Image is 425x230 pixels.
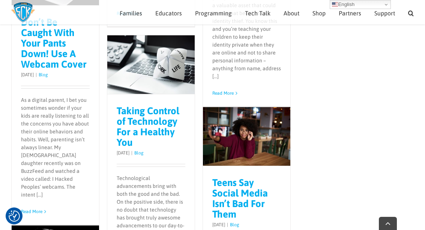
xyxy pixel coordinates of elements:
img: en [332,2,338,8]
span: | [225,222,230,227]
p: As a digital parent, I bet you sometimes wonder if your kids are really listening to all the conc... [21,96,90,199]
span: [DATE] [21,72,34,77]
img: Revisit consent button [9,210,20,222]
span: About [284,10,299,16]
span: | [34,72,39,77]
span: [DATE] [212,222,225,227]
span: | [129,150,134,156]
span: Educators [155,10,182,16]
a: Blog [230,222,239,227]
span: Partners [339,10,361,16]
span: Support [374,10,395,16]
a: More on Don’t Be Caught With Your Pants Down! Use A Webcam Cover [21,209,42,214]
span: Programming [195,10,232,16]
span: [DATE] [117,150,129,156]
a: Taking Control of Technology For a Healthy You [117,105,179,148]
a: Don’t Be Caught With Your Pants Down! Use A Webcam Cover [21,17,87,70]
a: Teens Say Social Media Isn’t Bad For Them [212,177,268,220]
a: More on Even After You Die, Watch Out For Identity Theft [212,91,234,96]
button: Consent Preferences [9,210,20,222]
a: Blog [134,150,144,156]
a: Blog [39,72,48,77]
span: Families [120,10,142,16]
span: Tech Talk [245,10,270,16]
img: Savvy Cyber Kids Logo [11,2,35,23]
span: Shop [312,10,326,16]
